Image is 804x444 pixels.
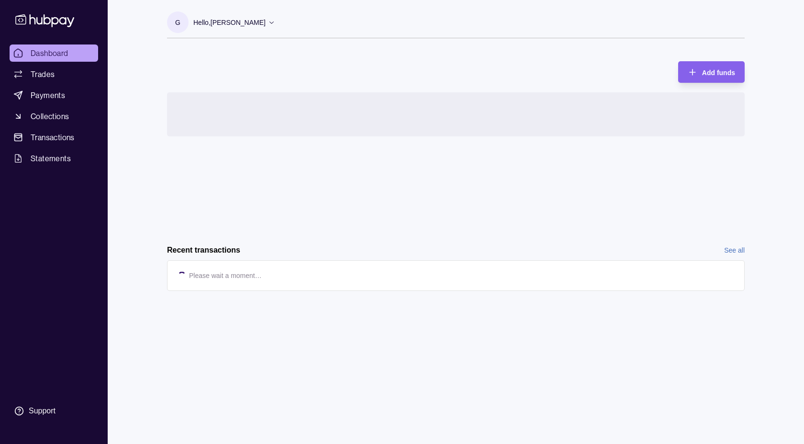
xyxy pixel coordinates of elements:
[10,150,98,167] a: Statements
[29,406,56,416] div: Support
[31,153,71,164] span: Statements
[10,87,98,104] a: Payments
[10,108,98,125] a: Collections
[702,69,735,77] span: Add funds
[724,245,745,255] a: See all
[31,68,55,80] span: Trades
[678,61,745,83] button: Add funds
[10,66,98,83] a: Trades
[189,270,262,281] p: Please wait a moment…
[31,89,65,101] span: Payments
[10,44,98,62] a: Dashboard
[10,129,98,146] a: Transactions
[175,17,180,28] p: G
[193,17,266,28] p: Hello, [PERSON_NAME]
[31,132,75,143] span: Transactions
[31,47,68,59] span: Dashboard
[167,245,240,255] h2: Recent transactions
[10,401,98,421] a: Support
[31,111,69,122] span: Collections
